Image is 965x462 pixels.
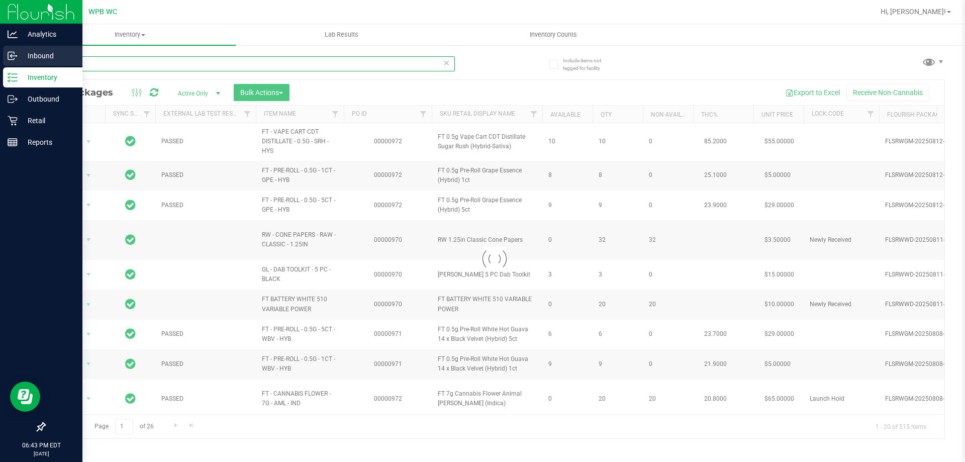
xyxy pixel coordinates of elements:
input: Search Package ID, Item Name, SKU, Lot or Part Number... [44,56,455,71]
span: Clear [443,56,450,69]
inline-svg: Outbound [8,94,18,104]
inline-svg: Reports [8,137,18,147]
inline-svg: Inbound [8,51,18,61]
a: Lab Results [236,24,447,45]
a: Inventory Counts [447,24,659,45]
p: 06:43 PM EDT [5,441,78,450]
p: Retail [18,115,78,127]
inline-svg: Analytics [8,29,18,39]
inline-svg: Inventory [8,72,18,82]
span: Lab Results [311,30,372,39]
span: Hi, [PERSON_NAME]! [881,8,946,16]
p: Inventory [18,71,78,83]
span: Inventory Counts [516,30,591,39]
inline-svg: Retail [8,116,18,126]
p: [DATE] [5,450,78,457]
span: Include items not tagged for facility [563,57,613,72]
p: Inbound [18,50,78,62]
p: Reports [18,136,78,148]
a: Inventory [24,24,236,45]
span: WPB WC [88,8,117,16]
iframe: Resource center [10,382,40,412]
p: Analytics [18,28,78,40]
span: Inventory [24,30,236,39]
p: Outbound [18,93,78,105]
